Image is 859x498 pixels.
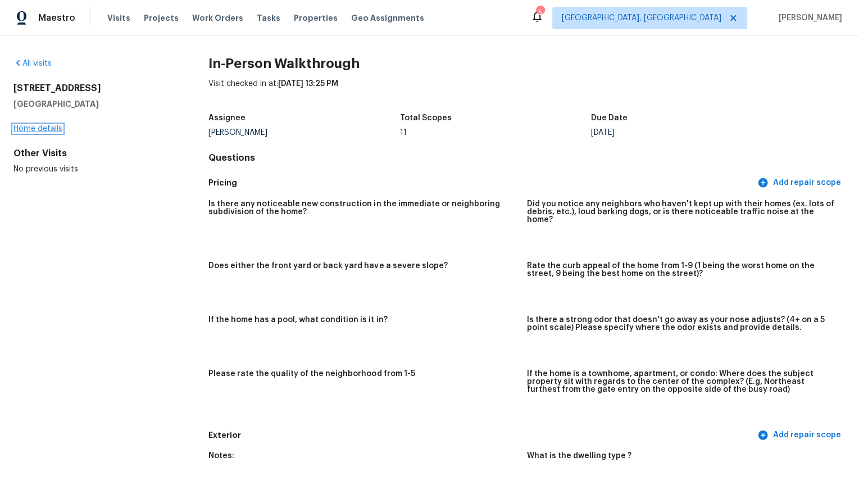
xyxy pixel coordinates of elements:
a: Home details [13,125,62,133]
h5: Please rate the quality of the neighborhood from 1-5 [208,370,415,378]
h2: [STREET_ADDRESS] [13,83,172,94]
span: Add repair scope [760,428,841,442]
h5: Total Scopes [399,114,451,122]
h2: In-Person Walkthrough [208,58,846,69]
h5: Is there a strong odor that doesn't go away as your nose adjusts? (4+ on a 5 point scale) Please ... [527,316,837,332]
a: All visits [13,60,52,67]
h5: If the home is a townhome, apartment, or condo: Where does the subject property sit with regards ... [527,370,837,393]
span: [GEOGRAPHIC_DATA], [GEOGRAPHIC_DATA] [562,12,721,24]
h5: Rate the curb appeal of the home from 1-9 (1 being the worst home on the street, 9 being the best... [527,262,837,278]
h5: [GEOGRAPHIC_DATA] [13,98,172,110]
h5: Exterior [208,429,755,441]
div: 5 [536,7,544,18]
span: Add repair scope [760,176,841,190]
div: Other Visits [13,148,172,159]
h5: Notes: [208,452,234,460]
div: [DATE] [591,129,782,137]
h5: Is there any noticeable new construction in the immediate or neighboring subdivision of the home? [208,200,518,216]
h5: Did you notice any neighbors who haven't kept up with their homes (ex. lots of debris, etc.), lou... [527,200,837,224]
button: Add repair scope [755,425,846,446]
h4: Questions [208,152,846,164]
div: 11 [399,129,590,137]
span: Projects [144,12,179,24]
div: Visit checked in at: [208,78,846,107]
span: Visits [107,12,130,24]
h5: Pricing [208,177,755,189]
span: [DATE] 13:25 PM [278,80,338,88]
span: Tasks [257,14,280,22]
h5: If the home has a pool, what condition is it in? [208,316,387,324]
h5: Due Date [591,114,628,122]
span: No previous visits [13,165,78,173]
span: Maestro [38,12,75,24]
h5: What is the dwelling type ? [527,452,631,460]
span: Geo Assignments [351,12,424,24]
div: [PERSON_NAME] [208,129,399,137]
button: Add repair scope [755,173,846,193]
span: [PERSON_NAME] [774,12,842,24]
h5: Does either the front yard or back yard have a severe slope? [208,262,447,270]
h5: Assignee [208,114,246,122]
span: Properties [294,12,338,24]
span: Work Orders [192,12,243,24]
